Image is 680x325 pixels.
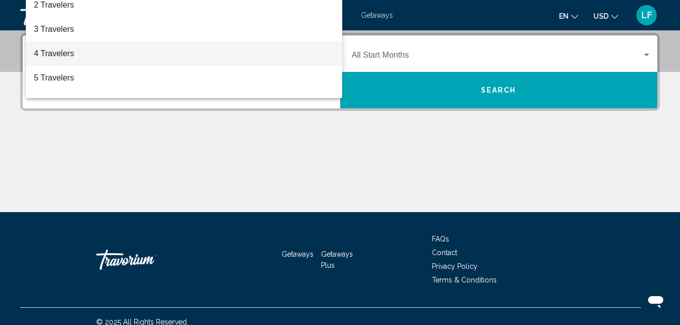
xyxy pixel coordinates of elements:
span: 6 Travelers [34,90,334,114]
span: 5 Travelers [34,66,334,90]
iframe: Button to launch messaging window [639,285,672,317]
span: 3 Travelers [34,17,334,42]
span: 4 Travelers [34,42,334,66]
